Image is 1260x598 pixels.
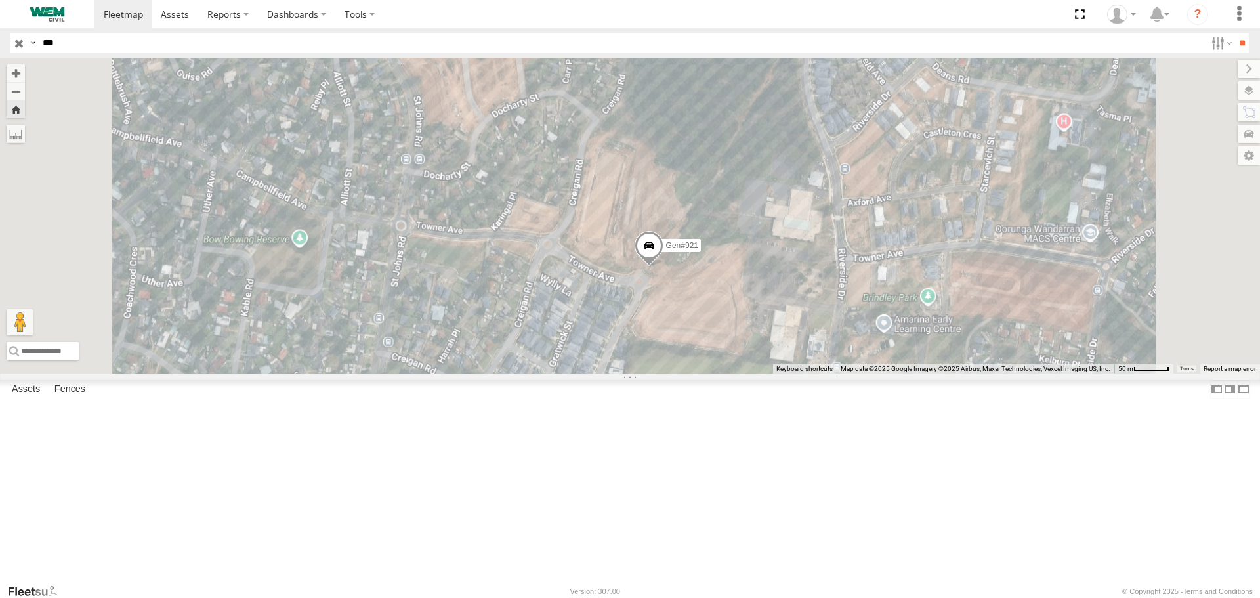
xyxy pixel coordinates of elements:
[7,585,68,598] a: Visit our Website
[1122,587,1253,595] div: © Copyright 2025 -
[1238,146,1260,165] label: Map Settings
[1114,364,1173,374] button: Map scale: 50 m per 51 pixels
[1180,366,1194,371] a: Terms (opens in new tab)
[1223,380,1236,399] label: Dock Summary Table to the Right
[841,365,1110,372] span: Map data ©2025 Google Imagery ©2025 Airbus, Maxar Technologies, Vexcel Imaging US, Inc.
[48,381,92,399] label: Fences
[1210,380,1223,399] label: Dock Summary Table to the Left
[7,100,25,118] button: Zoom Home
[1237,380,1250,399] label: Hide Summary Table
[1183,587,1253,595] a: Terms and Conditions
[7,82,25,100] button: Zoom out
[1206,33,1234,53] label: Search Filter Options
[1187,4,1208,25] i: ?
[1204,365,1256,372] a: Report a map error
[13,7,81,22] img: WEMCivilLogo.svg
[7,125,25,143] label: Measure
[7,64,25,82] button: Zoom in
[1118,365,1133,372] span: 50 m
[1102,5,1141,24] div: Jeff Manalo
[5,381,47,399] label: Assets
[666,241,698,250] span: Gen#921
[570,587,620,595] div: Version: 307.00
[7,309,33,335] button: Drag Pegman onto the map to open Street View
[28,33,38,53] label: Search Query
[776,364,833,374] button: Keyboard shortcuts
